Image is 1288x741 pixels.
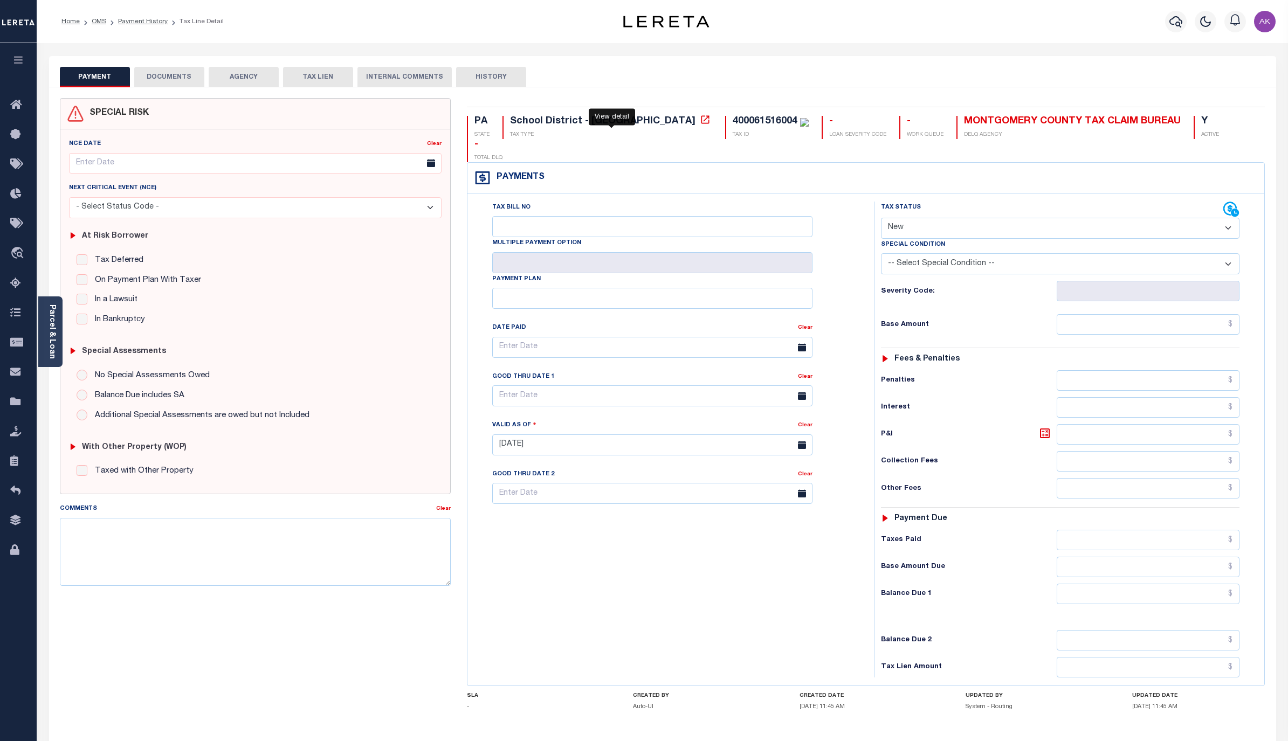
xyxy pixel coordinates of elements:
[881,427,1057,442] h6: P&I
[467,692,600,699] h4: SLA
[800,703,933,710] h5: [DATE] 11:45 AM
[474,116,490,128] div: PA
[1057,397,1239,418] input: $
[1254,11,1276,32] img: svg+xml;base64,PHN2ZyB4bWxucz0iaHR0cDovL3d3dy53My5vcmcvMjAwMC9zdmciIHBvaW50ZXItZXZlbnRzPSJub25lIi...
[89,390,184,402] label: Balance Due includes SA
[1057,557,1239,577] input: $
[881,536,1057,544] h6: Taxes Paid
[10,247,27,261] i: travel_explore
[1057,584,1239,604] input: $
[89,314,145,326] label: In Bankruptcy
[89,410,309,422] label: Additional Special Assessments are owed but not Included
[881,203,921,212] label: Tax Status
[829,116,886,128] div: -
[69,140,101,149] label: NCE Date
[966,703,1099,710] h5: System - Routing
[492,203,531,212] label: Tax Bill No
[89,465,194,477] label: Taxed with Other Property
[1057,424,1239,445] input: $
[69,184,156,193] label: Next Critical Event (NCE)
[633,703,766,710] h5: Auto-UI
[89,274,201,287] label: On Payment Plan With Taxer
[492,434,812,455] input: Enter Date
[82,443,187,452] h6: with Other Property (WOP)
[82,232,148,241] h6: At Risk Borrower
[89,370,210,382] label: No Special Assessments Owed
[209,67,279,87] button: AGENCY
[800,692,933,699] h4: CREATED DATE
[427,141,442,147] a: Clear
[1057,314,1239,335] input: $
[1057,530,1239,550] input: $
[134,67,204,87] button: DOCUMENTS
[467,704,469,710] span: -
[881,484,1057,493] h6: Other Fees
[964,131,1181,139] p: DELQ AGENCY
[82,347,166,356] h6: Special Assessments
[633,692,766,699] h4: CREATED BY
[881,321,1057,329] h6: Base Amount
[881,590,1057,598] h6: Balance Due 1
[492,470,554,479] label: Good Thru Date 2
[894,355,960,364] h6: Fees & Penalties
[118,18,168,25] a: Payment History
[733,131,809,139] p: TAX ID
[60,504,97,514] label: Comments
[48,304,56,359] a: Parcel & Loan
[798,472,812,477] a: Clear
[492,372,554,382] label: Good Thru Date 1
[1201,116,1219,128] div: Y
[492,323,526,333] label: Date Paid
[283,67,353,87] button: TAX LIEN
[1201,131,1219,139] p: ACTIVE
[966,692,1099,699] h4: UPDATED BY
[964,116,1181,128] div: MONTGOMERY COUNTY TAX CLAIM BUREAU
[907,116,943,128] div: -
[733,116,797,126] div: 400061516004
[492,385,812,406] input: Enter Date
[61,18,80,25] a: Home
[474,131,490,139] p: STATE
[357,67,452,87] button: INTERNAL COMMENTS
[1132,703,1265,710] h5: [DATE] 11:45 AM
[1057,451,1239,472] input: $
[798,374,812,379] a: Clear
[69,153,442,174] input: Enter Date
[881,376,1057,385] h6: Penalties
[881,636,1057,645] h6: Balance Due 2
[436,506,451,511] a: Clear
[1057,657,1239,677] input: $
[92,18,106,25] a: OMS
[60,67,130,87] button: PAYMENT
[510,131,712,139] p: TAX TYPE
[907,131,943,139] p: WORK QUEUE
[456,67,526,87] button: HISTORY
[881,563,1057,571] h6: Base Amount Due
[89,294,137,306] label: In a Lawsuit
[881,457,1057,466] h6: Collection Fees
[894,514,947,523] h6: Payment due
[492,483,812,504] input: Enter Date
[474,154,502,162] p: TOTAL DLQ
[168,17,224,26] li: Tax Line Detail
[1132,692,1265,699] h4: UPDATED DATE
[474,139,502,151] div: -
[1057,370,1239,391] input: $
[492,275,541,284] label: Payment Plan
[84,108,149,119] h4: SPECIAL RISK
[589,108,635,126] div: View detail
[1057,630,1239,650] input: $
[492,337,812,358] input: Enter Date
[881,403,1057,412] h6: Interest
[881,240,945,250] label: Special Condition
[1057,478,1239,498] input: $
[491,172,545,183] h4: Payments
[800,118,809,127] img: check-icon-green.svg
[623,16,710,27] img: logo-dark.svg
[881,287,1057,296] h6: Severity Code:
[492,239,581,248] label: Multiple Payment Option
[798,423,812,428] a: Clear
[492,420,536,430] label: Valid as Of
[798,325,812,330] a: Clear
[89,254,143,267] label: Tax Deferred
